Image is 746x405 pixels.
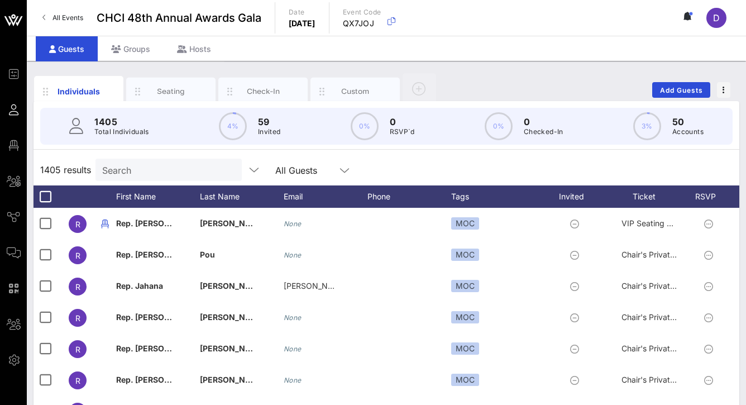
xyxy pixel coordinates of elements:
span: [PERSON_NAME] [200,375,266,384]
i: None [284,376,302,384]
span: [PERSON_NAME][EMAIL_ADDRESS][DOMAIN_NAME] [284,281,482,290]
div: Tags [451,185,546,208]
span: Rep. [PERSON_NAME] [116,312,201,322]
p: 59 [258,115,281,128]
p: Date [289,7,315,18]
div: MOC [451,280,479,292]
p: 50 [672,115,704,128]
i: None [284,345,302,353]
span: Rep. [PERSON_NAME] [116,218,201,228]
span: R [75,313,80,323]
p: Checked-In [524,126,563,137]
span: 1405 results [40,163,91,177]
div: D [706,8,726,28]
p: Total Individuals [94,126,149,137]
span: R [75,220,80,229]
span: Chair's Private Reception [621,250,714,259]
span: [PERSON_NAME] [200,312,266,322]
span: Chair's Private Reception [621,344,714,353]
div: MOC [451,217,479,230]
div: First Name [116,185,200,208]
p: Accounts [672,126,704,137]
div: Phone [367,185,451,208]
a: All Events [36,9,90,27]
i: None [284,313,302,322]
span: R [75,282,80,292]
span: [PERSON_NAME] [PERSON_NAME] [200,344,333,353]
span: R [75,345,80,354]
span: All Events [52,13,83,22]
p: Invited [258,126,281,137]
div: All Guests [269,159,358,181]
div: Hosts [164,36,224,61]
span: Rep. Jahana [116,281,163,290]
i: None [284,251,302,259]
div: Email [284,185,367,208]
span: Add Guests [659,86,704,94]
p: [DATE] [289,18,315,29]
div: Groups [98,36,164,61]
span: [PERSON_NAME] [200,281,266,290]
div: All Guests [275,165,317,175]
div: Custom [331,86,380,97]
p: 0 [390,115,415,128]
span: Chair's Private Reception [621,312,714,322]
div: MOC [451,374,479,386]
div: Individuals [54,85,104,97]
div: Ticket [608,185,691,208]
p: 1405 [94,115,149,128]
div: RSVP [691,185,730,208]
p: QX7JOJ [343,18,381,29]
button: Add Guests [652,82,710,98]
p: RSVP`d [390,126,415,137]
span: R [75,251,80,260]
div: MOC [451,249,479,261]
span: D [713,12,720,23]
span: [PERSON_NAME] [200,218,266,228]
div: Invited [546,185,608,208]
span: Chair's Private Reception [621,375,714,384]
span: R [75,376,80,385]
i: None [284,220,302,228]
div: Last Name [200,185,284,208]
div: Seating [146,86,196,97]
span: Rep. [PERSON_NAME] [116,375,201,384]
div: Check-In [238,86,288,97]
div: Guests [36,36,98,61]
span: CHCI 48th Annual Awards Gala [97,9,261,26]
div: MOC [451,342,479,355]
span: Rep. [PERSON_NAME] [116,344,201,353]
span: Chair's Private Reception [621,281,714,290]
span: Pou [200,250,215,259]
div: MOC [451,311,479,323]
p: Event Code [343,7,381,18]
span: Rep. [PERSON_NAME] [116,250,201,259]
p: 0 [524,115,563,128]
